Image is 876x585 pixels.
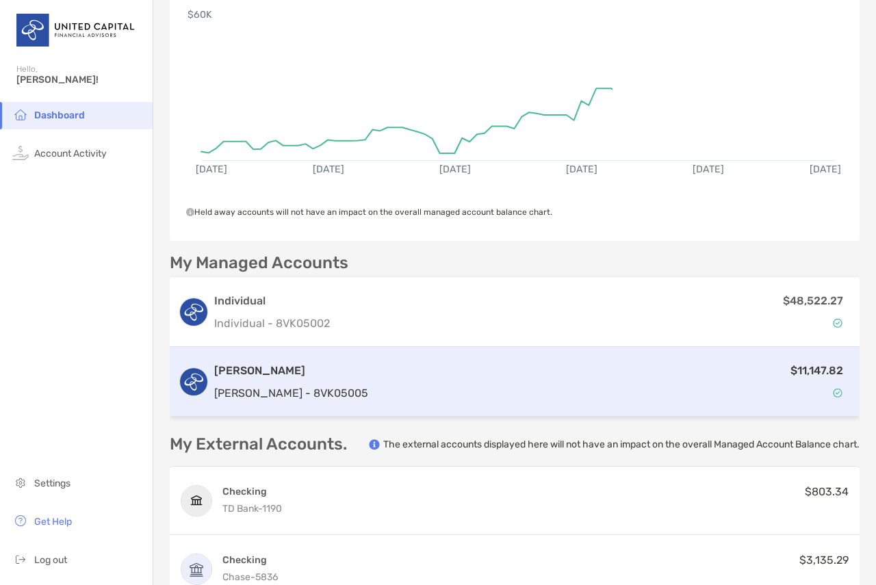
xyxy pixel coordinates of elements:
p: $11,147.82 [790,362,843,379]
img: logout icon [12,551,29,567]
p: My Managed Accounts [170,255,348,272]
span: Get Help [34,516,72,528]
span: Dashboard [34,109,85,121]
text: [DATE] [196,164,227,176]
h4: Checking [222,554,278,567]
p: Individual - 8VK05002 [214,315,330,332]
span: Account Activity [34,148,107,159]
text: [DATE] [567,164,598,176]
img: United Capital Logo [16,5,136,55]
p: [PERSON_NAME] - 8VK05005 [214,385,368,402]
h3: [PERSON_NAME] [214,363,368,379]
span: $3,135.29 [799,554,849,567]
img: household icon [12,106,29,122]
span: Held away accounts will not have an impact on the overall managed account balance chart. [186,207,552,217]
span: Chase - [222,571,255,583]
img: settings icon [12,474,29,491]
p: My External Accounts. [170,436,347,453]
text: [DATE] [693,164,725,176]
img: TD CONVENIENCE CHECKING [181,486,211,516]
text: $60K [188,9,212,21]
img: Account Status icon [833,388,842,398]
img: get-help icon [12,512,29,529]
p: $48,522.27 [783,292,843,309]
span: Log out [34,554,67,566]
h3: Individual [214,293,330,309]
span: TD Bank - [222,503,262,515]
text: [DATE] [810,164,842,176]
img: activity icon [12,144,29,161]
span: Settings [34,478,70,489]
text: [DATE] [313,164,344,176]
span: 1190 [262,503,282,515]
text: [DATE] [439,164,471,176]
img: TOTAL CHECKING [181,554,211,584]
span: $803.34 [805,485,849,498]
span: 5836 [255,571,278,583]
img: logo account [180,368,207,395]
img: logo account [180,298,207,326]
img: info [369,439,380,450]
h4: Checking [222,485,282,498]
img: Account Status icon [833,318,842,328]
p: The external accounts displayed here will not have an impact on the overall Managed Account Balan... [383,438,860,451]
span: [PERSON_NAME]! [16,74,144,86]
